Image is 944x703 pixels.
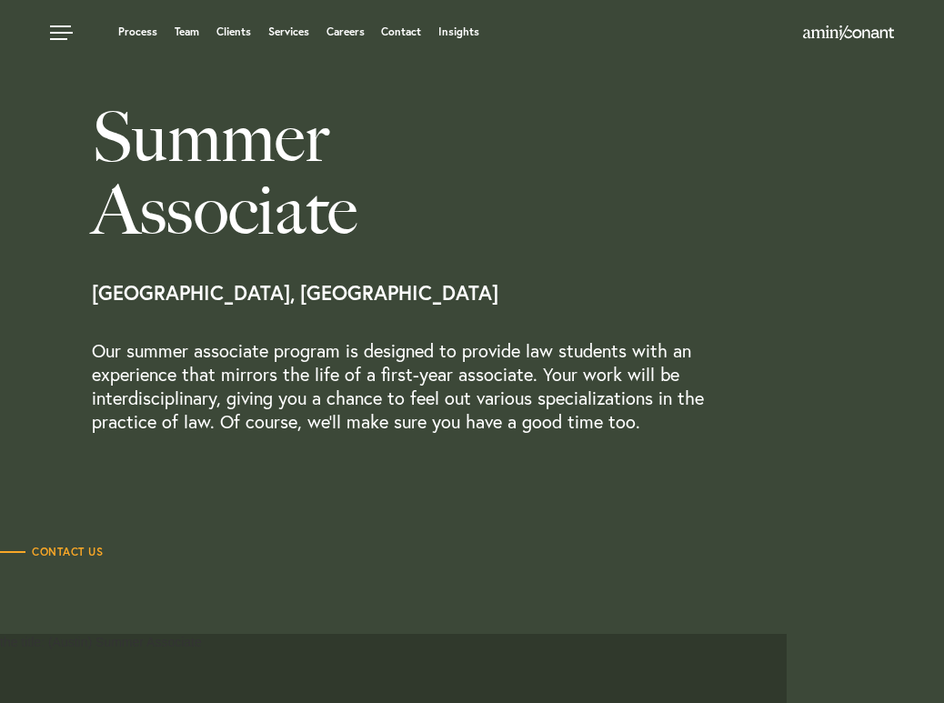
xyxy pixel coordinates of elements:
a: Services [268,26,309,37]
img: Amini & Conant [803,25,894,40]
a: Home [803,26,894,41]
a: Insights [438,26,479,37]
a: Careers [326,26,365,37]
h1: Summer Associate [92,101,511,246]
a: Team [175,26,199,37]
strong: [GEOGRAPHIC_DATA], [GEOGRAPHIC_DATA] [92,279,498,306]
p: Our summer associate program is designed to provide law students with an experience that mirrors ... [92,339,762,470]
a: Contact [381,26,421,37]
a: Process [118,26,157,37]
a: Clients [216,26,251,37]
